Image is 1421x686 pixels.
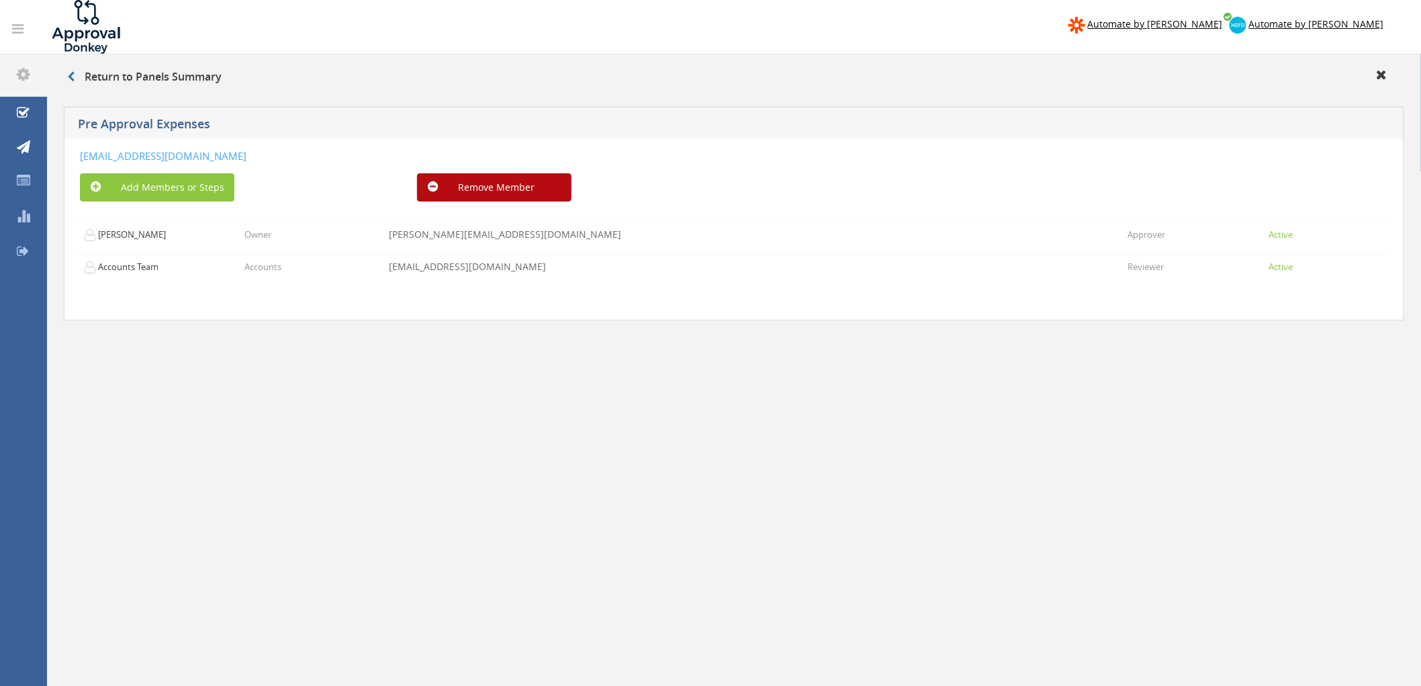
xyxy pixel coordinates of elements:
[1269,261,1293,273] small: Active
[1068,17,1085,34] img: zapier-logomark.png
[80,173,234,202] button: Add Members or Steps
[1128,228,1165,241] p: Approver
[80,149,246,163] a: [EMAIL_ADDRESS][DOMAIN_NAME]
[83,261,161,274] p: Accounts Team
[78,118,999,134] h5: Pre Approval Expenses
[384,222,1123,254] td: [PERSON_NAME][EMAIL_ADDRESS][DOMAIN_NAME]
[1269,228,1293,241] small: Active
[244,228,271,241] p: Owner
[1128,261,1164,273] p: Reviewer
[67,71,222,83] h3: Return to Panels Summary
[1088,17,1223,30] span: Automate by [PERSON_NAME]
[417,173,571,202] button: Remove Member
[83,228,166,242] p: [PERSON_NAME]
[1249,17,1384,30] span: Automate by [PERSON_NAME]
[1230,17,1246,34] img: xero-logo.png
[244,261,281,273] p: Accounts
[384,254,1123,286] td: [EMAIL_ADDRESS][DOMAIN_NAME]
